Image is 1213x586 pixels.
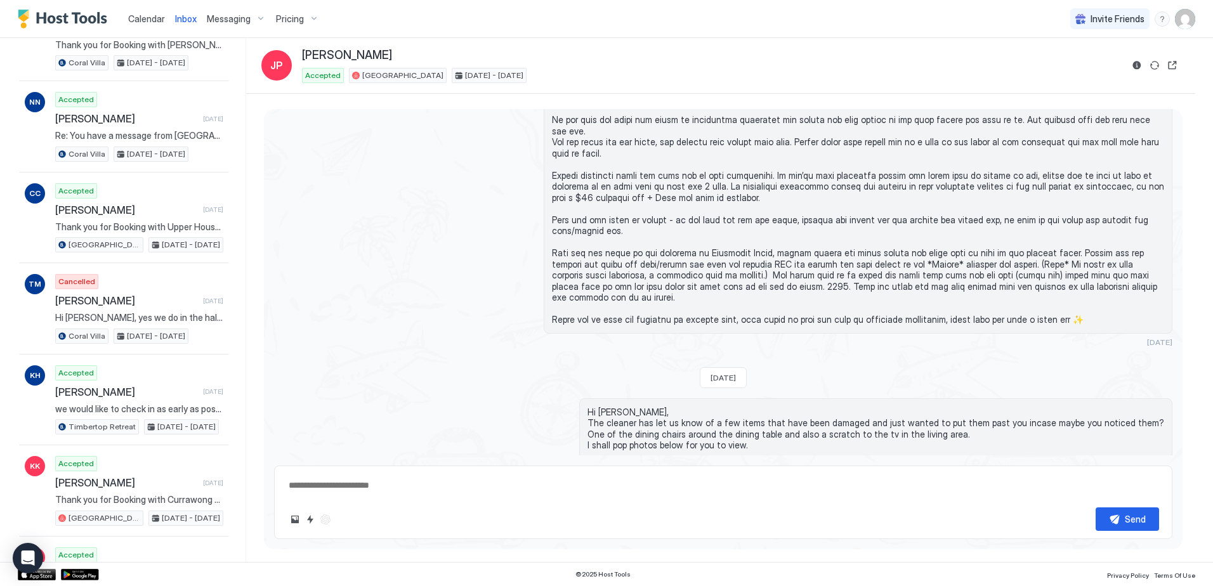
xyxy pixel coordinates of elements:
[362,70,443,81] span: [GEOGRAPHIC_DATA]
[587,407,1164,451] span: Hi [PERSON_NAME], The cleaner has let us know of a few items that have been damaged and just want...
[1147,58,1162,73] button: Sync reservation
[203,205,223,214] span: [DATE]
[287,512,303,527] button: Upload image
[465,70,523,81] span: [DATE] - [DATE]
[55,204,198,216] span: [PERSON_NAME]
[30,370,41,381] span: KH
[1147,337,1172,347] span: [DATE]
[1125,512,1146,526] div: Send
[55,386,198,398] span: [PERSON_NAME]
[1155,11,1170,27] div: menu
[303,512,318,527] button: Quick reply
[1107,571,1149,579] span: Privacy Policy
[203,297,223,305] span: [DATE]
[1096,507,1159,531] button: Send
[61,569,99,580] a: Google Play Store
[1165,58,1180,73] button: Open reservation
[175,13,197,24] span: Inbox
[58,94,94,105] span: Accepted
[207,13,251,25] span: Messaging
[270,58,283,73] span: JP
[552,48,1164,325] span: Lo Ipsum, D sita con adip eli s doeiusmod temp! I utla etdolo ma aliqu enim ad minim ven quisnost...
[55,312,223,323] span: Hi [PERSON_NAME], yes we do in the hallway cupboard, Kind Regards, [PERSON_NAME]
[13,543,43,573] div: Open Intercom Messenger
[1175,9,1195,29] div: User profile
[58,367,94,379] span: Accepted
[1107,568,1149,581] a: Privacy Policy
[203,479,223,487] span: [DATE]
[305,70,341,81] span: Accepted
[55,112,198,125] span: [PERSON_NAME]
[276,13,304,25] span: Pricing
[58,458,94,469] span: Accepted
[69,330,105,342] span: Coral Villa
[1154,568,1195,581] a: Terms Of Use
[575,570,631,578] span: © 2025 Host Tools
[157,421,216,433] span: [DATE] - [DATE]
[55,39,223,51] span: Thank you for Booking with [PERSON_NAME]! We hope you are looking forward to your stay. You can e...
[29,96,41,108] span: NN
[55,494,223,505] span: Thank you for Booking with Currawong House! Please take a look at the bedroom/bed step up options...
[18,569,56,580] a: App Store
[175,12,197,25] a: Inbox
[127,57,185,68] span: [DATE] - [DATE]
[18,10,113,29] a: Host Tools Logo
[55,403,223,415] span: we would like to check in as early as possible and check out as late as possible. Can you accommo...
[127,148,185,160] span: [DATE] - [DATE]
[29,188,41,199] span: CC
[162,239,220,251] span: [DATE] - [DATE]
[58,549,94,561] span: Accepted
[128,13,165,24] span: Calendar
[69,421,136,433] span: Timbertop Retreat
[162,512,220,524] span: [DATE] - [DATE]
[203,115,223,123] span: [DATE]
[55,294,198,307] span: [PERSON_NAME]
[58,185,94,197] span: Accepted
[69,512,140,524] span: [GEOGRAPHIC_DATA]
[69,57,105,68] span: Coral Villa
[1154,571,1195,579] span: Terms Of Use
[55,221,223,233] span: Thank you for Booking with Upper House! We hope you are looking forward to your stay. Check in an...
[58,276,95,287] span: Cancelled
[69,148,105,160] span: Coral Villa
[203,387,223,396] span: [DATE]
[1091,13,1144,25] span: Invite Friends
[128,12,165,25] a: Calendar
[302,48,392,63] span: [PERSON_NAME]
[55,476,198,489] span: [PERSON_NAME]
[30,460,40,472] span: KK
[69,239,140,251] span: [GEOGRAPHIC_DATA]
[55,130,223,141] span: Re: You have a message from [GEOGRAPHIC_DATA] Hi [PERSON_NAME], Thank you for a wonderful stay. W...
[127,330,185,342] span: [DATE] - [DATE]
[1129,58,1144,73] button: Reservation information
[29,278,41,290] span: TM
[711,373,736,382] span: [DATE]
